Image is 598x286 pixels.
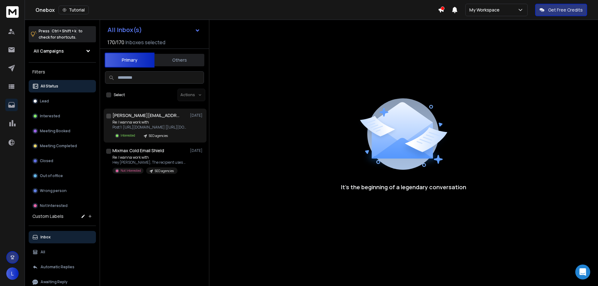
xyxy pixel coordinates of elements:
button: All Inbox(s) [102,24,205,36]
h3: Filters [29,68,96,76]
p: Out of office [40,173,63,178]
h1: [PERSON_NAME][EMAIL_ADDRESS][DOMAIN_NAME] [112,112,181,119]
p: All Status [40,84,58,89]
p: Automatic Replies [40,265,74,270]
p: It’s the beginning of a legendary conversation [341,183,466,191]
span: Ctrl + Shift + k [51,27,77,35]
button: L [6,267,19,280]
p: Re: I wanna work with [112,155,187,160]
p: Interested [121,133,135,138]
label: Select [114,92,125,97]
p: All [40,250,45,255]
p: SEO agencies [149,134,168,138]
div: Open Intercom Messenger [575,265,590,279]
button: Wrong person [29,185,96,197]
p: [DATE] [190,148,204,153]
button: Closed [29,155,96,167]
button: Meeting Booked [29,125,96,137]
h1: All Inbox(s) [107,27,142,33]
p: SEO agencies [155,169,174,173]
h3: Custom Labels [32,213,64,219]
button: Others [154,53,204,67]
p: Closed [40,158,53,163]
button: Get Free Credits [535,4,587,16]
p: Hey [PERSON_NAME], The recipient uses Mixmax [112,160,187,165]
p: Meeting Completed [40,143,77,148]
button: Lead [29,95,96,107]
p: My Workspace [469,7,502,13]
h1: Mixmax Cold Email Shield [112,148,164,154]
p: Press to check for shortcuts. [39,28,83,40]
p: Re: I wanna work with [112,120,187,125]
h1: All Campaigns [34,48,64,54]
p: Post 1: [URL][DOMAIN_NAME] [[URL][DOMAIN_NAME]] Post 2: [URL][DOMAIN_NAME] [[URL][DOMAIN_NAME]] P... [112,125,187,130]
span: 170 / 170 [107,39,124,46]
button: Tutorial [59,6,89,14]
button: Primary [105,53,154,68]
h3: Inboxes selected [126,39,165,46]
p: Not Interested [40,203,68,208]
p: Meeting Booked [40,129,70,134]
button: Inbox [29,231,96,243]
p: Wrong person [40,188,67,193]
p: Interested [40,114,60,119]
button: Automatic Replies [29,261,96,273]
button: All Campaigns [29,45,96,57]
div: Onebox [36,6,438,14]
button: All Status [29,80,96,92]
button: Not Interested [29,199,96,212]
button: Meeting Completed [29,140,96,152]
button: Interested [29,110,96,122]
p: Get Free Credits [548,7,583,13]
p: Awaiting Reply [40,279,68,284]
p: Inbox [40,235,51,240]
button: Out of office [29,170,96,182]
button: All [29,246,96,258]
p: Not Interested [121,168,141,173]
p: Lead [40,99,49,104]
p: [DATE] [190,113,204,118]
